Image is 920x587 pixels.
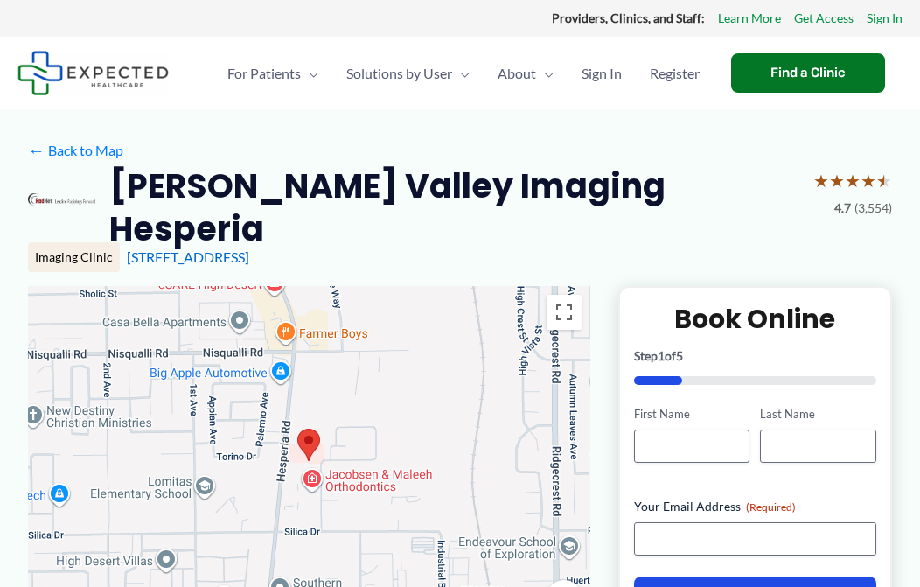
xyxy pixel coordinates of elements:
label: Your Email Address [634,498,876,515]
span: Sign In [582,43,622,104]
span: For Patients [227,43,301,104]
h2: [PERSON_NAME] Valley Imaging Hesperia [109,164,799,251]
div: Imaging Clinic [28,242,120,272]
span: ← [28,142,45,158]
img: Expected Healthcare Logo - side, dark font, small [17,51,169,95]
a: Sign In [867,7,903,30]
span: ★ [845,164,861,197]
span: 5 [676,348,683,363]
span: Menu Toggle [452,43,470,104]
label: Last Name [760,406,876,423]
span: ★ [813,164,829,197]
a: Learn More [718,7,781,30]
span: ★ [861,164,876,197]
span: ★ [876,164,892,197]
p: Step of [634,350,876,362]
a: Get Access [794,7,854,30]
a: Sign In [568,43,636,104]
span: (3,554) [854,197,892,220]
span: About [498,43,536,104]
h2: Book Online [634,302,876,336]
span: Solutions by User [346,43,452,104]
nav: Primary Site Navigation [213,43,714,104]
button: Toggle fullscreen view [547,295,582,330]
label: First Name [634,406,750,423]
span: Menu Toggle [536,43,554,104]
a: AboutMenu Toggle [484,43,568,104]
span: Register [650,43,700,104]
a: ←Back to Map [28,137,123,164]
a: [STREET_ADDRESS] [127,248,249,265]
span: ★ [829,164,845,197]
a: Find a Clinic [731,53,885,93]
strong: Providers, Clinics, and Staff: [552,10,705,25]
a: Solutions by UserMenu Toggle [332,43,484,104]
span: Menu Toggle [301,43,318,104]
span: (Required) [746,500,796,514]
span: 1 [658,348,665,363]
a: Register [636,43,714,104]
a: For PatientsMenu Toggle [213,43,332,104]
span: 4.7 [834,197,851,220]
